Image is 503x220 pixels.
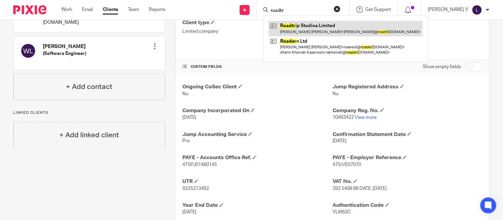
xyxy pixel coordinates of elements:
[13,110,165,115] p: Linked clients
[428,6,469,13] p: [PERSON_NAME] V
[182,163,217,167] span: 475PJ01460145
[333,178,483,185] h4: VAT No.
[333,163,361,167] span: 475/VE07070
[103,6,118,13] a: Clients
[333,210,351,215] span: VLM63C
[182,64,333,69] h4: CUSTOM FIELDS
[472,5,482,15] img: svg%3E
[82,6,93,13] a: Email
[333,139,346,144] span: [DATE]
[13,5,46,14] img: Pixie
[333,115,354,120] span: 10483422
[20,43,36,59] img: svg%3E
[43,43,86,50] h4: [PERSON_NAME]
[333,202,483,209] h4: Authentication Code
[333,92,339,96] span: No
[334,6,341,12] button: Clear
[333,83,483,90] h4: Jump Registered Address
[423,64,461,70] label: Show empty fields
[182,115,196,120] span: [DATE]
[182,19,333,26] h4: Client type
[182,178,333,185] h4: UTR
[333,187,387,191] span: 292 5408 88 DATE: [DATE]
[355,115,377,120] a: View more
[182,202,333,209] h4: Year End Date
[182,92,188,96] span: No
[182,28,333,35] p: Limited company
[128,6,139,13] a: Team
[182,187,209,191] span: 9225213492
[61,6,72,13] a: Work
[182,210,196,215] span: [DATE]
[270,8,330,14] input: Search
[182,83,333,90] h4: Ongoing CoSec Client
[149,6,165,13] a: Reports
[366,7,391,12] span: Get Support
[66,82,112,92] h4: + Add contact
[43,50,86,57] h5: (Software Engineer)
[182,139,190,144] span: Pro
[59,130,119,140] h4: + Add linked client
[182,107,333,114] h4: Company Incorporated On
[333,154,483,161] h4: PAYE - Employer Reference
[182,154,333,161] h4: PAYE - Accounts Office Ref.
[182,131,333,138] h4: Jump Accounting Service
[333,107,483,114] h4: Company Reg. No.
[333,131,483,138] h4: Confirmation Statement Date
